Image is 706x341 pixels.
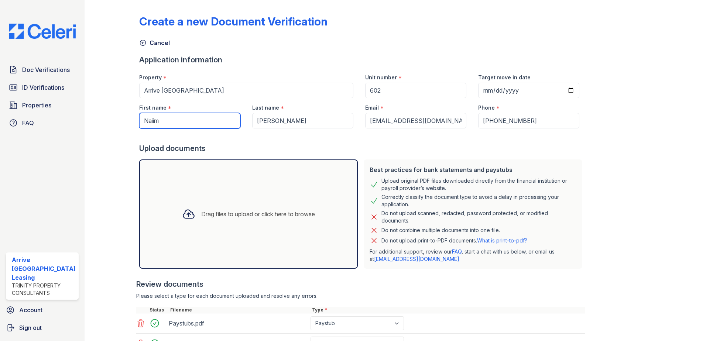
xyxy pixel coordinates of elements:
[136,292,585,300] div: Please select a type for each document uploaded and resolve any errors.
[139,38,170,47] a: Cancel
[370,165,576,174] div: Best practices for bank statements and paystubs
[12,282,76,297] div: Trinity Property Consultants
[136,279,585,289] div: Review documents
[370,248,576,263] p: For additional support, review our , start a chat with us below, or email us at
[381,226,500,235] div: Do not combine multiple documents into one file.
[139,55,585,65] div: Application information
[3,24,82,39] img: CE_Logo_Blue-a8612792a0a2168367f1c8372b55b34899dd931a85d93a1a3d3e32e68fde9ad4.png
[478,74,531,81] label: Target move in date
[169,307,311,313] div: Filename
[22,65,70,74] span: Doc Verifications
[3,303,82,317] a: Account
[12,255,76,282] div: Arrive [GEOGRAPHIC_DATA] Leasing
[311,307,585,313] div: Type
[139,74,162,81] label: Property
[381,193,576,208] div: Correctly classify the document type to avoid a delay in processing your application.
[139,15,328,28] div: Create a new Document Verification
[365,74,397,81] label: Unit number
[478,104,495,111] label: Phone
[3,320,82,335] a: Sign out
[169,317,308,329] div: Paystubs.pdf
[477,237,527,244] a: What is print-to-pdf?
[381,237,527,244] p: Do not upload print-to-PDF documents.
[19,323,42,332] span: Sign out
[6,116,79,130] a: FAQ
[139,104,167,111] label: First name
[22,83,64,92] span: ID Verifications
[365,104,379,111] label: Email
[452,248,462,255] a: FAQ
[6,62,79,77] a: Doc Verifications
[201,210,315,218] div: Drag files to upload or click here to browse
[374,256,459,262] a: [EMAIL_ADDRESS][DOMAIN_NAME]
[22,118,34,127] span: FAQ
[381,177,576,192] div: Upload original PDF files downloaded directly from the financial institution or payroll provider’...
[6,80,79,95] a: ID Verifications
[6,98,79,113] a: Properties
[148,307,169,313] div: Status
[252,104,279,111] label: Last name
[22,101,51,110] span: Properties
[19,306,42,314] span: Account
[139,143,585,154] div: Upload documents
[381,210,576,224] div: Do not upload scanned, redacted, password protected, or modified documents.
